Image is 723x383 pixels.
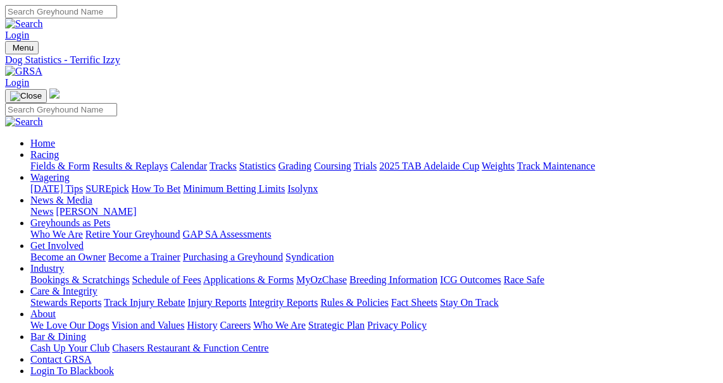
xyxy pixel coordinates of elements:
[183,229,272,240] a: GAP SA Assessments
[85,229,180,240] a: Retire Your Greyhound
[30,308,56,319] a: About
[30,138,55,149] a: Home
[183,183,285,194] a: Minimum Betting Limits
[30,240,84,251] a: Get Involved
[85,183,129,194] a: SUREpick
[13,43,34,52] span: Menu
[30,354,91,365] a: Contact GRSA
[132,274,201,285] a: Schedule of Fees
[30,161,90,171] a: Fields & Form
[170,161,207,171] a: Calendar
[482,161,515,171] a: Weights
[30,343,718,354] div: Bar & Dining
[92,161,168,171] a: Results & Replays
[30,320,718,331] div: About
[5,103,117,116] input: Search
[30,263,64,274] a: Industry
[279,161,311,171] a: Grading
[30,149,59,160] a: Racing
[30,217,110,228] a: Greyhounds as Pets
[30,206,53,217] a: News
[132,183,181,194] a: How To Bet
[253,320,306,331] a: Who We Are
[353,161,377,171] a: Trials
[440,297,498,308] a: Stay On Track
[56,206,136,217] a: [PERSON_NAME]
[5,30,29,40] a: Login
[183,252,283,262] a: Purchasing a Greyhound
[187,297,246,308] a: Injury Reports
[108,252,180,262] a: Become a Trainer
[210,161,237,171] a: Tracks
[367,320,427,331] a: Privacy Policy
[30,343,110,353] a: Cash Up Your Club
[30,172,70,183] a: Wagering
[30,183,718,195] div: Wagering
[30,229,718,240] div: Greyhounds as Pets
[30,252,718,263] div: Get Involved
[517,161,595,171] a: Track Maintenance
[30,286,97,296] a: Care & Integrity
[379,161,479,171] a: 2025 TAB Adelaide Cup
[112,343,268,353] a: Chasers Restaurant & Function Centre
[49,88,60,99] img: logo-grsa-white.png
[5,41,39,54] button: Toggle navigation
[286,252,334,262] a: Syndication
[308,320,365,331] a: Strategic Plan
[30,274,129,285] a: Bookings & Scratchings
[203,274,294,285] a: Applications & Forms
[30,252,106,262] a: Become an Owner
[30,320,109,331] a: We Love Our Dogs
[320,297,389,308] a: Rules & Policies
[30,365,114,376] a: Login To Blackbook
[296,274,347,285] a: MyOzChase
[220,320,251,331] a: Careers
[5,116,43,128] img: Search
[239,161,276,171] a: Statistics
[104,297,185,308] a: Track Injury Rebate
[391,297,437,308] a: Fact Sheets
[30,297,718,308] div: Care & Integrity
[111,320,184,331] a: Vision and Values
[30,229,83,240] a: Who We Are
[5,18,43,30] img: Search
[440,274,501,285] a: ICG Outcomes
[5,5,117,18] input: Search
[187,320,217,331] a: History
[30,161,718,172] div: Racing
[30,183,83,194] a: [DATE] Tips
[30,331,86,342] a: Bar & Dining
[5,77,29,88] a: Login
[287,183,318,194] a: Isolynx
[503,274,544,285] a: Race Safe
[30,206,718,217] div: News & Media
[5,66,42,77] img: GRSA
[30,297,101,308] a: Stewards Reports
[10,91,42,101] img: Close
[30,274,718,286] div: Industry
[314,161,351,171] a: Coursing
[30,195,92,205] a: News & Media
[5,54,718,66] a: Dog Statistics - Terrific Izzy
[349,274,437,285] a: Breeding Information
[249,297,318,308] a: Integrity Reports
[5,89,47,103] button: Toggle navigation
